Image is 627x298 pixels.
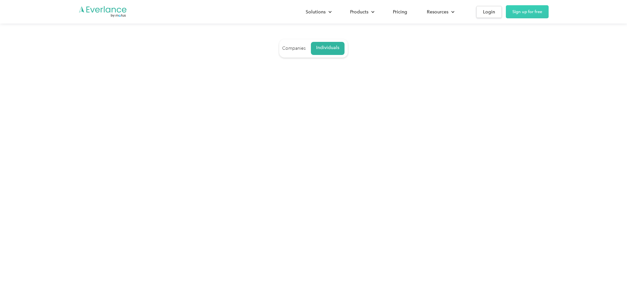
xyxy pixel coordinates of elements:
div: Pricing [393,8,407,16]
a: Pricing [386,6,414,18]
div: Companies [282,45,306,51]
div: Resources [427,8,448,16]
a: Login [476,6,502,18]
div: Products [350,8,368,16]
a: Sign up for free [506,5,549,18]
div: Individuals [316,45,339,51]
a: Go to homepage [78,6,127,18]
div: Login [483,8,495,16]
div: Solutions [306,8,326,16]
